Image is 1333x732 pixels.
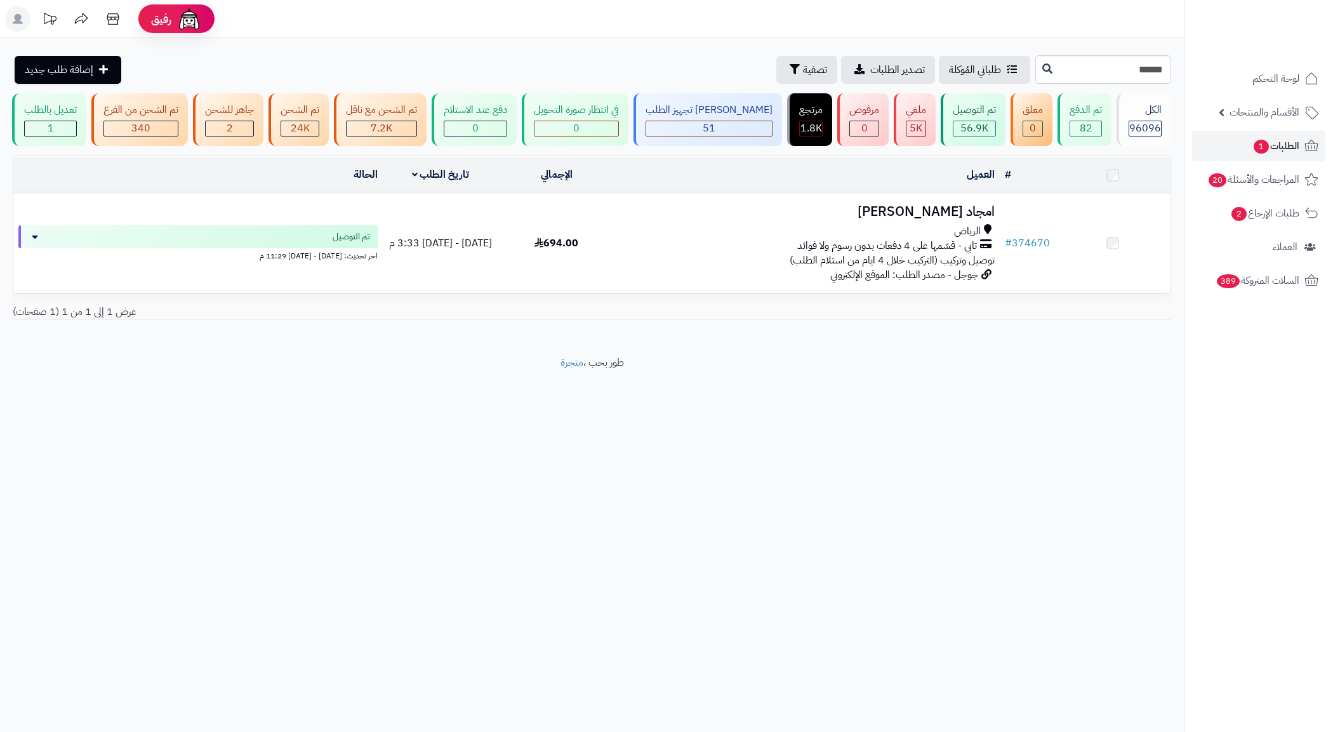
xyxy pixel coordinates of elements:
span: تم التوصيل [333,230,370,243]
span: 56.9K [960,121,988,136]
a: تم الشحن 24K [266,93,331,146]
span: 0 [1030,121,1036,136]
span: الطلبات [1252,137,1299,155]
a: ملغي 5K [891,93,938,146]
span: 96096 [1129,121,1161,136]
div: 2 [206,121,253,136]
div: معلق [1023,103,1043,117]
a: تم الشحن مع ناقل 7.2K [331,93,429,146]
a: المراجعات والأسئلة20 [1192,164,1325,195]
span: 0 [472,121,479,136]
span: 1 [1254,140,1269,154]
a: الطلبات1 [1192,131,1325,161]
span: 20 [1209,173,1226,187]
span: إضافة طلب جديد [25,62,93,77]
span: 24K [291,121,310,136]
a: تم الدفع 82 [1055,93,1114,146]
span: رفيق [151,11,171,27]
a: تم التوصيل 56.9K [938,93,1008,146]
button: تصفية [776,56,837,84]
span: لوحة التحكم [1252,70,1299,88]
span: 389 [1217,274,1240,288]
div: تم الدفع [1070,103,1102,117]
div: 82 [1070,121,1101,136]
span: 694.00 [534,236,578,251]
span: جوجل - مصدر الطلب: الموقع الإلكتروني [830,267,978,283]
span: 7.2K [371,121,392,136]
div: 1834 [800,121,822,136]
div: اخر تحديث: [DATE] - [DATE] 11:29 م [18,248,378,262]
span: المراجعات والأسئلة [1207,171,1299,189]
span: 2 [227,121,233,136]
div: 51 [646,121,772,136]
a: العملاء [1192,232,1325,262]
a: تصدير الطلبات [841,56,935,84]
span: 0 [573,121,580,136]
span: 0 [861,121,868,136]
a: طلباتي المُوكلة [939,56,1030,84]
a: الكل96096 [1114,93,1174,146]
a: الإجمالي [541,167,573,182]
div: دفع عند الاستلام [444,103,507,117]
div: 340 [104,121,178,136]
span: الأقسام والمنتجات [1230,103,1299,121]
div: 56919 [953,121,995,136]
a: مرتجع 1.8K [785,93,835,146]
span: تابي - قسّمها على 4 دفعات بدون رسوم ولا فوائد [797,239,977,253]
div: [PERSON_NAME] تجهيز الطلب [646,103,773,117]
div: تم الشحن مع ناقل [346,103,417,117]
h3: امجاد [PERSON_NAME] [620,204,995,219]
a: جاهز للشحن 2 [190,93,266,146]
span: 340 [131,121,150,136]
span: 1 [48,121,54,136]
div: 4993 [906,121,925,136]
a: إضافة طلب جديد [15,56,121,84]
a: # [1005,167,1011,182]
img: ai-face.png [176,6,202,32]
div: 24030 [281,121,319,136]
a: تم الشحن من الفرع 340 [89,93,190,146]
div: جاهز للشحن [205,103,254,117]
a: تاريخ الطلب [412,167,470,182]
span: 5K [910,121,922,136]
div: الكل [1129,103,1162,117]
a: تحديثات المنصة [34,6,65,35]
div: مرتجع [799,103,823,117]
span: الرياض [954,224,981,239]
span: 82 [1080,121,1092,136]
span: 51 [703,121,715,136]
a: دفع عند الاستلام 0 [429,93,519,146]
a: [PERSON_NAME] تجهيز الطلب 51 [631,93,785,146]
span: 2 [1231,207,1247,221]
div: 0 [444,121,507,136]
div: 0 [850,121,879,136]
a: السلات المتروكة389 [1192,265,1325,296]
span: طلبات الإرجاع [1230,204,1299,222]
div: تم الشحن [281,103,319,117]
div: 0 [534,121,618,136]
div: في انتظار صورة التحويل [534,103,619,117]
span: توصيل وتركيب (التركيب خلال 4 ايام من استلام الطلب) [790,253,995,268]
div: 7222 [347,121,416,136]
div: مرفوض [849,103,879,117]
span: # [1005,236,1012,251]
span: [DATE] - [DATE] 3:33 م [389,236,492,251]
span: 1.8K [800,121,822,136]
span: السلات المتروكة [1216,272,1299,289]
div: 1 [25,121,76,136]
div: 0 [1023,121,1042,136]
a: متجرة [560,355,583,370]
span: تصدير الطلبات [870,62,925,77]
div: تم التوصيل [953,103,996,117]
a: تعديل بالطلب 1 [10,93,89,146]
div: ملغي [906,103,926,117]
span: العملاء [1273,238,1297,256]
div: عرض 1 إلى 1 من 1 (1 صفحات) [3,305,592,319]
a: الحالة [354,167,378,182]
a: طلبات الإرجاع2 [1192,198,1325,229]
a: في انتظار صورة التحويل 0 [519,93,631,146]
a: #374670 [1005,236,1050,251]
div: تم الشحن من الفرع [103,103,178,117]
span: تصفية [803,62,827,77]
a: معلق 0 [1008,93,1055,146]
